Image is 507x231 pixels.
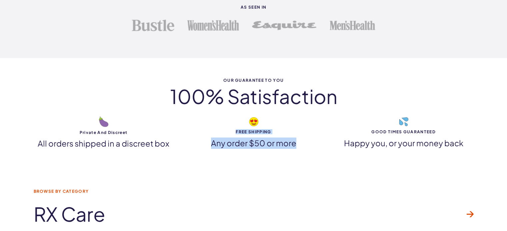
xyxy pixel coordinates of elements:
[34,78,474,82] span: Our guarantee to you
[34,5,474,9] strong: As seen in
[34,203,105,225] span: RX Care
[34,138,174,149] p: All orders shipped in a discreet box
[334,130,474,134] strong: GOOD TIMES GUARANTEED
[249,117,258,127] img: heart-eyes emoji
[399,117,408,127] img: droplets emoji
[184,138,324,149] p: Any order $50 or more
[334,138,474,149] p: Happy you, or your money back
[34,130,174,135] strong: Private and discreet
[34,86,474,107] h2: 100% satisfaction
[34,189,474,193] span: Browse by Category
[132,19,174,32] img: Bustle logo
[99,117,108,127] img: eggplant emoji
[184,130,324,134] strong: FREE SHIPPING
